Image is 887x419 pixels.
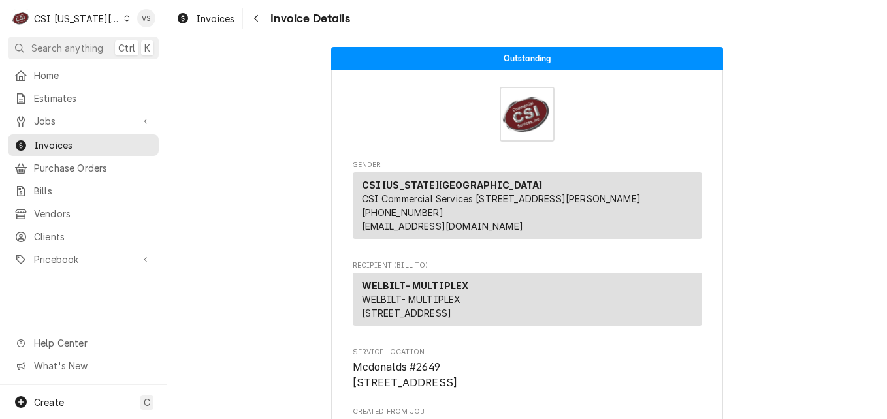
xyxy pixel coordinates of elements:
a: Estimates [8,87,159,109]
span: K [144,41,150,55]
a: [PHONE_NUMBER] [362,207,443,218]
div: VS [137,9,155,27]
button: Navigate back [246,8,266,29]
button: Search anythingCtrlK [8,37,159,59]
div: Status [331,47,723,70]
div: CSI Kansas City's Avatar [12,9,30,27]
a: Go to Help Center [8,332,159,354]
a: Go to Jobs [8,110,159,132]
div: Recipient (Bill To) [353,273,702,331]
img: Logo [500,87,555,142]
span: Purchase Orders [34,161,152,175]
div: Vicky Stuesse's Avatar [137,9,155,27]
div: CSI [US_STATE][GEOGRAPHIC_DATA] [34,12,120,25]
span: Help Center [34,336,151,350]
span: Jobs [34,114,133,128]
span: Create [34,397,64,408]
div: Sender [353,172,702,239]
a: Go to Pricebook [8,249,159,270]
a: Invoices [171,8,240,29]
span: Bills [34,184,152,198]
span: Recipient (Bill To) [353,260,702,271]
strong: CSI [US_STATE][GEOGRAPHIC_DATA] [362,179,543,191]
span: Vendors [34,207,152,221]
span: Sender [353,160,702,170]
span: C [144,396,150,409]
span: Home [34,69,152,82]
div: Invoice Recipient [353,260,702,332]
span: What's New [34,359,151,373]
span: Service Location [353,347,702,358]
a: Purchase Orders [8,157,159,179]
span: Pricebook [34,253,133,266]
a: Go to What's New [8,355,159,377]
div: Sender [353,172,702,244]
div: Invoice Sender [353,160,702,245]
span: Ctrl [118,41,135,55]
span: Invoices [34,138,152,152]
a: Bills [8,180,159,202]
a: [EMAIL_ADDRESS][DOMAIN_NAME] [362,221,523,232]
div: Service Location [353,347,702,391]
span: Created From Job [353,407,702,417]
a: Home [8,65,159,86]
strong: WELBILT- MULTIPLEX [362,280,469,291]
span: Search anything [31,41,103,55]
span: Invoices [196,12,234,25]
span: Mcdonalds #2649 [STREET_ADDRESS] [353,361,458,389]
span: CSI Commercial Services [STREET_ADDRESS][PERSON_NAME] [362,193,641,204]
span: Clients [34,230,152,243]
a: Vendors [8,203,159,225]
div: C [12,9,30,27]
span: Service Location [353,360,702,390]
span: Outstanding [504,54,551,63]
a: Clients [8,226,159,247]
div: Recipient (Bill To) [353,273,702,326]
a: Invoices [8,134,159,156]
span: WELBILT- MULTIPLEX [STREET_ADDRESS] [362,294,461,318]
span: Invoice Details [266,10,349,27]
span: Estimates [34,91,152,105]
